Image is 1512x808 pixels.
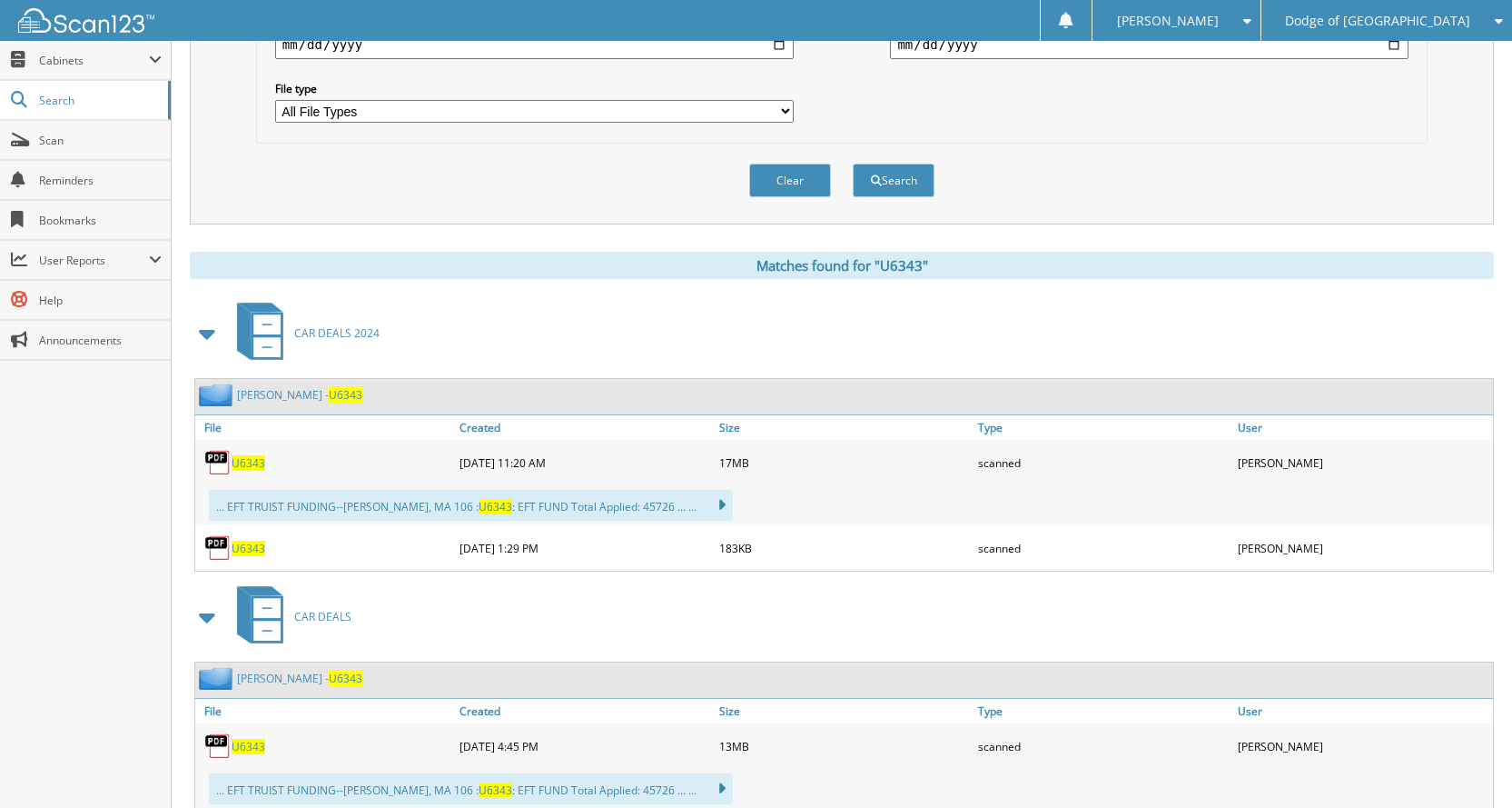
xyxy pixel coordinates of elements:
a: User [1233,415,1493,440]
input: start [275,30,794,59]
span: U6343 [479,783,512,798]
img: folder2.png [199,384,237,406]
a: U6343 [232,541,265,556]
div: [DATE] 11:20 AM [455,444,715,481]
span: Scan [39,133,162,148]
span: Announcements [39,333,162,348]
span: Bookmarks [39,213,162,228]
img: PDF.png [204,733,232,760]
img: folder2.png [199,667,237,690]
a: Size [715,699,974,723]
div: Matches found for "U6343" [190,252,1494,279]
span: U6343 [329,387,362,403]
div: ... EFT TRUIST FUNDING--[PERSON_NAME], MA 106 : : EFT FUND Total Applied: 45726 ... ... [209,773,733,804]
div: [PERSON_NAME] [1233,530,1493,566]
img: PDF.png [204,449,232,476]
div: scanned [973,530,1233,566]
div: [DATE] 1:29 PM [455,530,715,566]
button: Clear [749,164,831,197]
a: CAR DEALS 2024 [226,297,380,369]
div: [PERSON_NAME] [1233,728,1493,764]
span: Search [39,93,159,108]
span: CAR DEALS [294,609,351,624]
div: 13MB [715,728,974,764]
a: [PERSON_NAME] -U6343 [237,671,362,686]
span: U6343 [329,671,362,686]
span: CAR DEALS 2024 [294,325,380,341]
a: CAR DEALS [226,581,351,653]
div: 17MB [715,444,974,481]
span: Reminders [39,173,162,188]
button: Search [853,164,934,197]
span: Cabinets [39,53,149,68]
a: [PERSON_NAME] -U6343 [237,387,362,403]
div: scanned [973,444,1233,481]
div: scanned [973,728,1233,764]
a: Size [715,415,974,440]
a: Type [973,415,1233,440]
a: File [195,415,455,440]
a: Created [455,699,715,723]
a: U6343 [232,455,265,471]
img: scan123-logo-white.svg [18,8,154,33]
span: U6343 [479,499,512,514]
div: ... EFT TRUIST FUNDING--[PERSON_NAME], MA 106 : : EFT FUND Total Applied: 45726 ... ... [209,490,733,521]
span: [PERSON_NAME] [1117,15,1219,26]
a: User [1233,699,1493,723]
input: end [890,30,1408,59]
span: User Reports [39,253,149,268]
div: 183KB [715,530,974,566]
div: [DATE] 4:45 PM [455,728,715,764]
a: U6343 [232,739,265,754]
span: Help [39,293,162,308]
img: PDF.png [204,534,232,562]
a: Created [455,415,715,440]
div: [PERSON_NAME] [1233,444,1493,481]
label: File type [275,81,794,96]
span: Dodge of [GEOGRAPHIC_DATA] [1285,15,1470,26]
a: File [195,699,455,723]
a: Type [973,699,1233,723]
